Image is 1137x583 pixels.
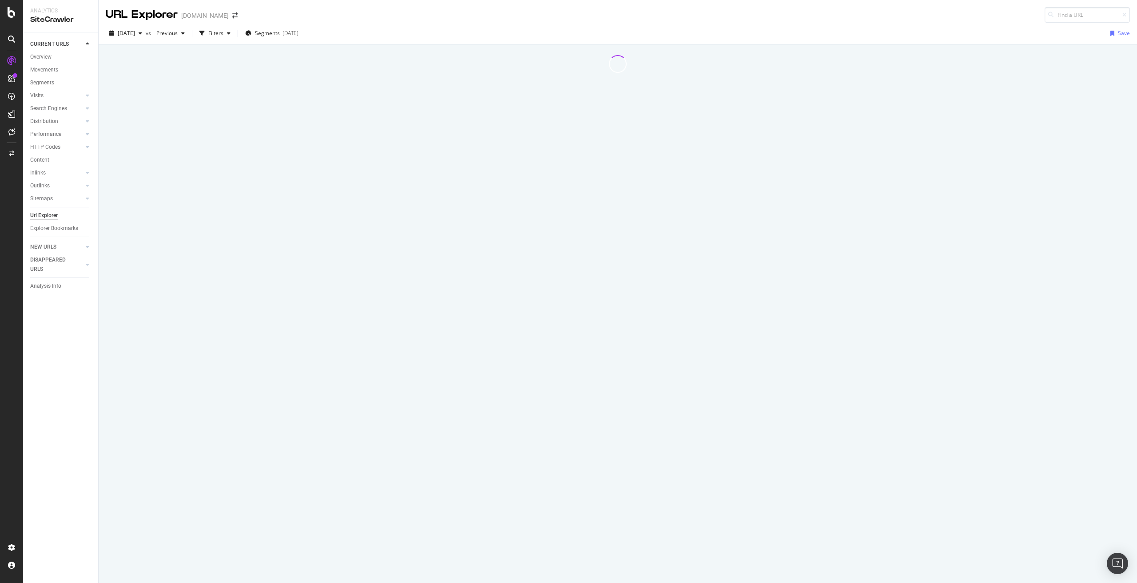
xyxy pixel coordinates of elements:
a: CURRENT URLS [30,40,83,49]
div: Sitemaps [30,194,53,203]
div: Content [30,155,49,165]
div: Segments [30,78,54,87]
div: Search Engines [30,104,67,113]
button: [DATE] [106,26,146,40]
div: Url Explorer [30,211,58,220]
a: Overview [30,52,92,62]
span: Previous [153,29,178,37]
a: Analysis Info [30,282,92,291]
div: DISAPPEARED URLS [30,255,75,274]
span: Segments [255,29,280,37]
div: [DOMAIN_NAME] [181,11,229,20]
a: Explorer Bookmarks [30,224,92,233]
div: Inlinks [30,168,46,178]
button: Filters [196,26,234,40]
a: Search Engines [30,104,83,113]
a: Url Explorer [30,211,92,220]
div: CURRENT URLS [30,40,69,49]
a: DISAPPEARED URLS [30,255,83,274]
a: Performance [30,130,83,139]
div: Explorer Bookmarks [30,224,78,233]
div: Distribution [30,117,58,126]
input: Find a URL [1045,7,1130,23]
div: Movements [30,65,58,75]
div: Filters [208,29,223,37]
div: URL Explorer [106,7,178,22]
button: Segments[DATE] [242,26,302,40]
a: Visits [30,91,83,100]
button: Save [1107,26,1130,40]
div: Save [1118,29,1130,37]
a: Outlinks [30,181,83,190]
a: Movements [30,65,92,75]
div: NEW URLS [30,242,56,252]
div: Open Intercom Messenger [1107,553,1128,574]
span: vs [146,29,153,37]
div: Analysis Info [30,282,61,291]
span: 2025 Aug. 15th [118,29,135,37]
div: arrow-right-arrow-left [232,12,238,19]
div: Performance [30,130,61,139]
div: Outlinks [30,181,50,190]
button: Previous [153,26,188,40]
a: Distribution [30,117,83,126]
a: NEW URLS [30,242,83,252]
div: SiteCrawler [30,15,91,25]
a: HTTP Codes [30,143,83,152]
div: Visits [30,91,44,100]
a: Segments [30,78,92,87]
div: HTTP Codes [30,143,60,152]
div: Analytics [30,7,91,15]
a: Sitemaps [30,194,83,203]
a: Inlinks [30,168,83,178]
div: [DATE] [282,29,298,37]
a: Content [30,155,92,165]
div: Overview [30,52,52,62]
